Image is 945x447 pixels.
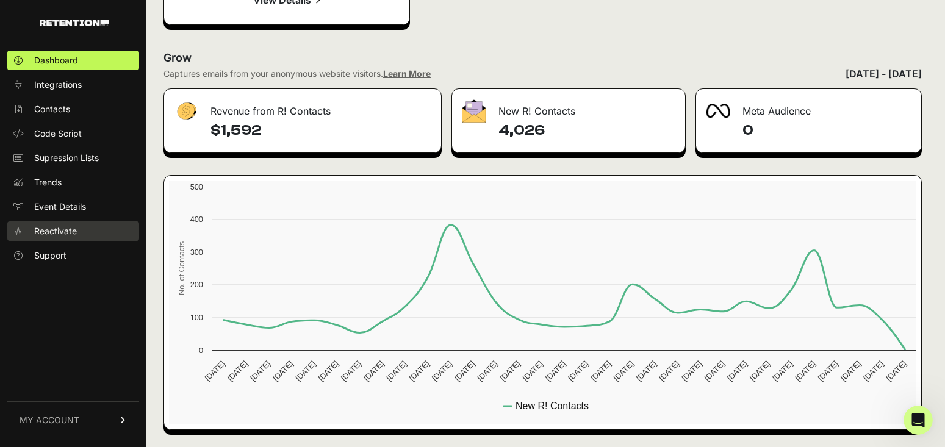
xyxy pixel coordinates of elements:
[680,359,703,383] text: [DATE]
[248,359,272,383] text: [DATE]
[34,79,82,91] span: Integrations
[816,359,840,383] text: [DATE]
[657,359,681,383] text: [DATE]
[34,127,82,140] span: Code Script
[839,359,863,383] text: [DATE]
[190,313,203,322] text: 100
[516,401,589,411] text: New R! Contacts
[793,359,817,383] text: [DATE]
[407,359,431,383] text: [DATE]
[34,103,70,115] span: Contacts
[742,121,911,140] h4: 0
[7,99,139,119] a: Contacts
[861,359,885,383] text: [DATE]
[34,176,62,188] span: Trends
[566,359,590,383] text: [DATE]
[771,359,794,383] text: [DATE]
[7,173,139,192] a: Trends
[7,148,139,168] a: Supression Lists
[190,248,203,257] text: 300
[317,359,340,383] text: [DATE]
[452,89,686,126] div: New R! Contacts
[199,346,203,355] text: 0
[725,359,749,383] text: [DATE]
[163,68,431,80] div: Captures emails from your anonymous website visitors.
[34,54,78,66] span: Dashboard
[34,201,86,213] span: Event Details
[163,49,922,66] h2: Grow
[498,359,522,383] text: [DATE]
[383,68,431,79] a: Learn More
[20,414,79,426] span: MY ACCOUNT
[339,359,363,383] text: [DATE]
[846,66,922,81] div: [DATE] - [DATE]
[34,249,66,262] span: Support
[203,359,226,383] text: [DATE]
[7,51,139,70] a: Dashboard
[475,359,499,383] text: [DATE]
[362,359,386,383] text: [DATE]
[706,104,730,118] img: fa-meta-2f981b61bb99beabf952f7030308934f19ce035c18b003e963880cc3fabeebb7.png
[544,359,567,383] text: [DATE]
[612,359,636,383] text: [DATE]
[702,359,726,383] text: [DATE]
[453,359,476,383] text: [DATE]
[430,359,454,383] text: [DATE]
[498,121,676,140] h4: 4,026
[384,359,408,383] text: [DATE]
[7,124,139,143] a: Code Script
[164,89,441,126] div: Revenue from R! Contacts
[210,121,431,140] h4: $1,592
[226,359,250,383] text: [DATE]
[7,197,139,216] a: Event Details
[293,359,317,383] text: [DATE]
[884,359,908,383] text: [DATE]
[190,182,203,191] text: 500
[7,246,139,265] a: Support
[7,75,139,95] a: Integrations
[271,359,295,383] text: [DATE]
[7,221,139,241] a: Reactivate
[7,401,139,438] a: MY ACCOUNT
[462,99,486,123] img: fa-envelope-19ae18322b30453b285274b1b8af3d052b27d846a4fbe8435d1a52b978f639a2.png
[174,99,198,123] img: fa-dollar-13500eef13a19c4ab2b9ed9ad552e47b0d9fc28b02b83b90ba0e00f96d6372e9.png
[748,359,772,383] text: [DATE]
[34,225,77,237] span: Reactivate
[521,359,545,383] text: [DATE]
[904,406,933,435] iframe: Intercom live chat
[589,359,613,383] text: [DATE]
[696,89,921,126] div: Meta Audience
[190,215,203,224] text: 400
[34,152,99,164] span: Supression Lists
[634,359,658,383] text: [DATE]
[177,241,186,295] text: No. of Contacts
[40,20,109,26] img: Retention.com
[190,280,203,289] text: 200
